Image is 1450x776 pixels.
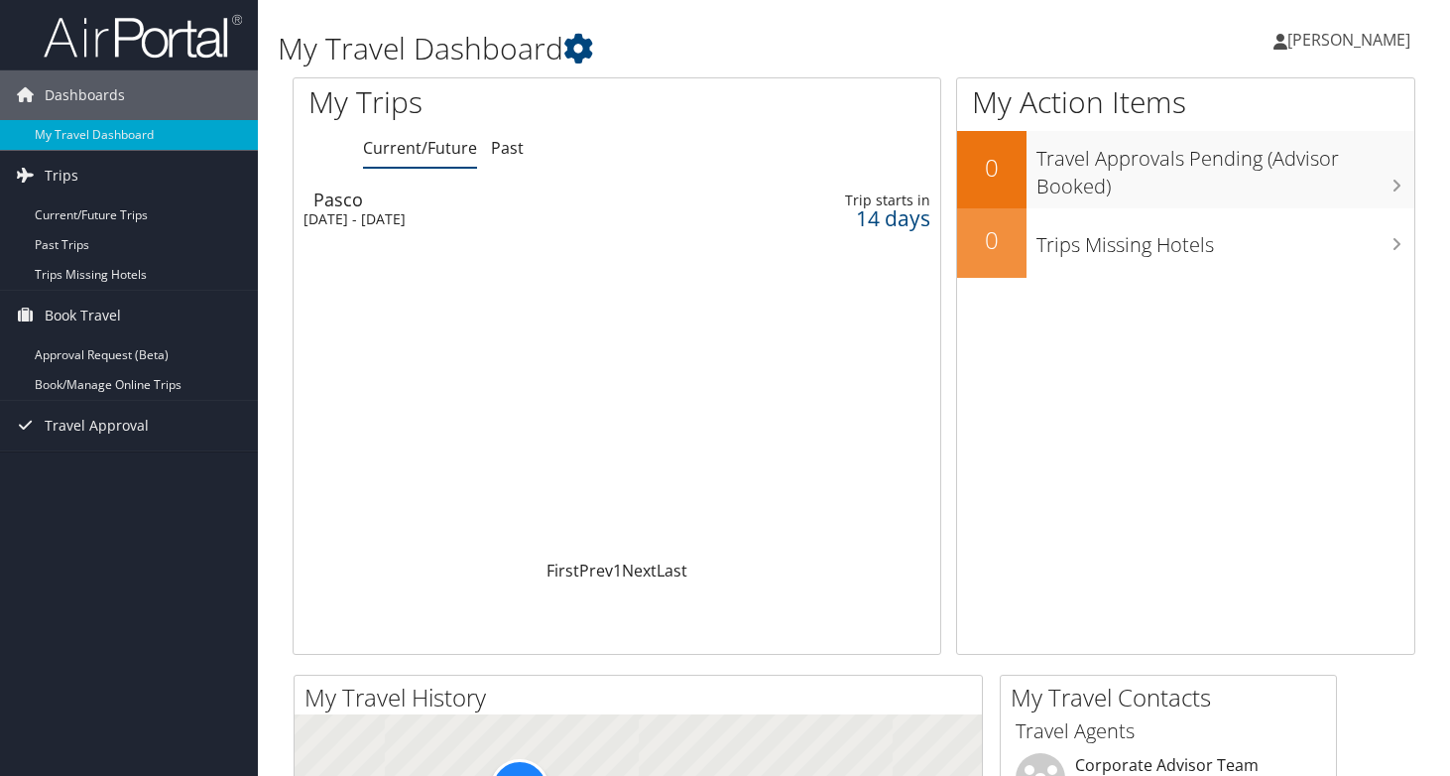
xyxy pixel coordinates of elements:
h2: My Travel History [304,681,982,714]
span: Travel Approval [45,401,149,451]
div: 14 days [798,209,930,227]
h2: 0 [957,151,1027,185]
img: airportal-logo.png [44,13,242,60]
div: [DATE] - [DATE] [303,210,728,228]
h3: Travel Approvals Pending (Advisor Booked) [1036,135,1414,200]
a: Next [622,560,657,582]
h1: My Trips [308,81,656,123]
span: Book Travel [45,291,121,340]
div: Trip starts in [798,192,930,209]
a: Past [491,137,524,159]
a: 1 [613,560,622,582]
h3: Travel Agents [1016,717,1321,745]
h1: My Action Items [957,81,1414,123]
span: [PERSON_NAME] [1287,29,1410,51]
span: Dashboards [45,70,125,120]
h2: 0 [957,223,1027,257]
a: 0Trips Missing Hotels [957,208,1414,278]
span: Trips [45,151,78,200]
a: Prev [579,560,613,582]
h1: My Travel Dashboard [278,28,1046,69]
h2: My Travel Contacts [1011,681,1336,714]
a: Last [657,560,687,582]
a: First [546,560,579,582]
a: 0Travel Approvals Pending (Advisor Booked) [957,131,1414,207]
a: [PERSON_NAME] [1273,10,1430,69]
a: Current/Future [363,137,477,159]
div: Pasco [313,191,738,208]
h3: Trips Missing Hotels [1036,221,1414,259]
